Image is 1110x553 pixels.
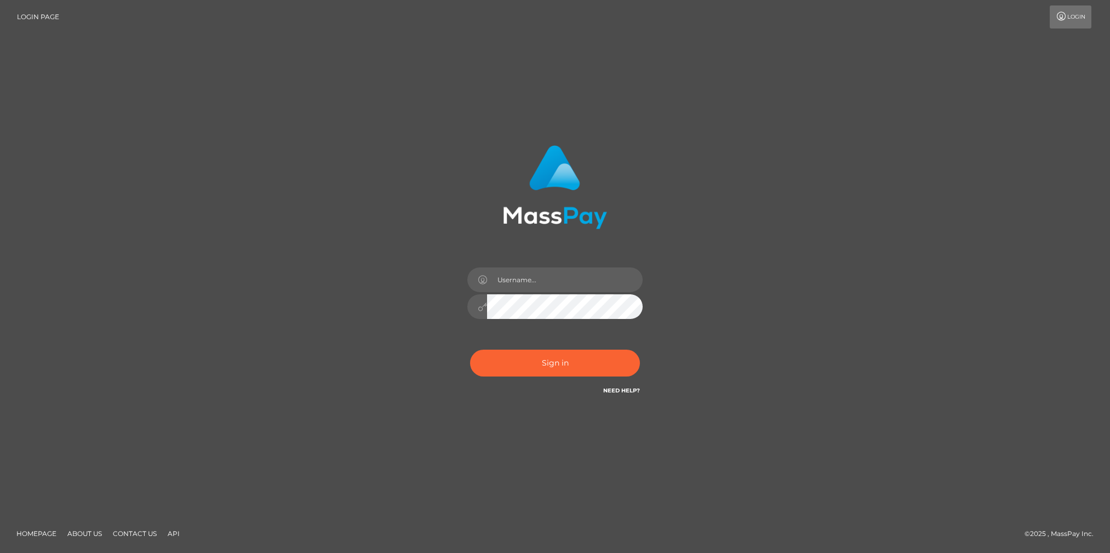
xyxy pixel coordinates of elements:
a: Homepage [12,525,61,542]
input: Username... [487,267,643,292]
a: Login Page [17,5,59,28]
img: MassPay Login [503,145,607,229]
a: About Us [63,525,106,542]
a: Login [1050,5,1091,28]
button: Sign in [470,350,640,377]
a: Need Help? [603,387,640,394]
a: Contact Us [108,525,161,542]
div: © 2025 , MassPay Inc. [1025,528,1102,540]
a: API [163,525,184,542]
